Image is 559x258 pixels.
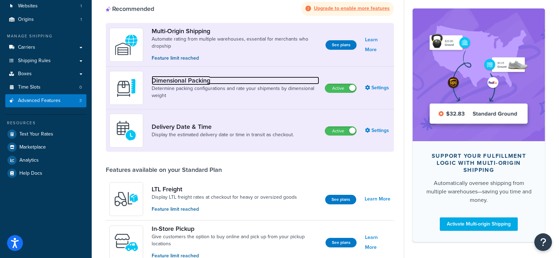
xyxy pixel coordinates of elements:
a: Analytics [5,154,86,167]
a: Test Your Rates [5,128,86,140]
a: Give customers the option to buy online and pick up from your pickup locations [152,233,320,247]
span: Test Your Rates [19,131,53,137]
label: Active [325,84,356,92]
a: Learn More [365,233,390,252]
span: Carriers [18,44,35,50]
a: Origins1 [5,13,86,26]
div: Automatically oversee shipping from multiple warehouses—saving you time and money. [424,179,534,204]
span: Help Docs [19,170,42,176]
span: 1 [80,17,82,23]
a: Carriers [5,41,86,54]
span: Origins [18,17,34,23]
a: LTL Freight [152,185,297,193]
img: feature-image-multi-779b37daa2fb478c5b534a03f0c357f902ad2e054c7db8ba6a19ddeff452a1b8.png [423,19,534,130]
div: Support your fulfillment logic with Multi-origin shipping [424,152,534,173]
button: Open Resource Center [534,233,552,251]
a: Shipping Rules [5,54,86,67]
p: Feature limit reached [152,54,320,62]
label: Active [325,127,356,135]
span: 1 [80,3,82,9]
span: Marketplace [19,144,46,150]
li: Time Slots [5,81,86,94]
a: Settings [365,83,390,93]
a: Time Slots0 [5,81,86,94]
img: WatD5o0RtDAAAAAElFTkSuQmCC [114,32,139,57]
button: See plans [326,238,357,247]
button: See plans [326,40,357,50]
button: See plans [325,195,356,204]
strong: Upgrade to enable more features [314,5,390,12]
a: Help Docs [5,167,86,180]
span: 0 [79,84,82,90]
a: Display LTL freight rates at checkout for heavy or oversized goods [152,194,297,201]
img: DTVBYsAAAAAASUVORK5CYII= [114,76,139,100]
img: wfgcfpwTIucLEAAAAASUVORK5CYII= [114,230,139,255]
a: Determine packing configurations and rate your shipments by dimensional weight [152,85,319,99]
a: Automate rating from multiple warehouses, essential for merchants who dropship [152,36,320,50]
li: Advanced Features [5,94,86,107]
a: Dimensional Packing [152,77,319,84]
a: Multi-Origin Shipping [152,27,320,35]
div: Manage Shipping [5,33,86,39]
a: In-Store Pickup [152,225,320,233]
a: Marketplace [5,141,86,154]
a: Boxes [5,67,86,80]
a: Advanced Features3 [5,94,86,107]
span: Websites [18,3,38,9]
div: Resources [5,120,86,126]
span: Boxes [18,71,32,77]
span: 3 [79,98,82,104]
a: Activate Multi-origin Shipping [440,217,518,230]
div: Recommended [106,5,154,13]
a: Learn More [365,35,390,55]
span: Analytics [19,157,39,163]
li: Origins [5,13,86,26]
a: Delivery Date & Time [152,123,294,131]
a: Display the estimated delivery date or time in transit as checkout. [152,131,294,138]
span: Shipping Rules [18,58,51,64]
span: Time Slots [18,84,41,90]
div: Features available on your Standard Plan [106,166,222,174]
a: Settings [365,126,390,136]
p: Feature limit reached [152,205,297,213]
span: Advanced Features [18,98,61,104]
a: Learn More [365,194,390,204]
img: gfkeb5ejjkALwAAAABJRU5ErkJggg== [114,118,139,143]
img: y79ZsPf0fXUFUhFXDzUgf+ktZg5F2+ohG75+v3d2s1D9TjoU8PiyCIluIjV41seZevKCRuEjTPPOKHJsQcmKCXGdfprl3L4q7... [114,187,139,211]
